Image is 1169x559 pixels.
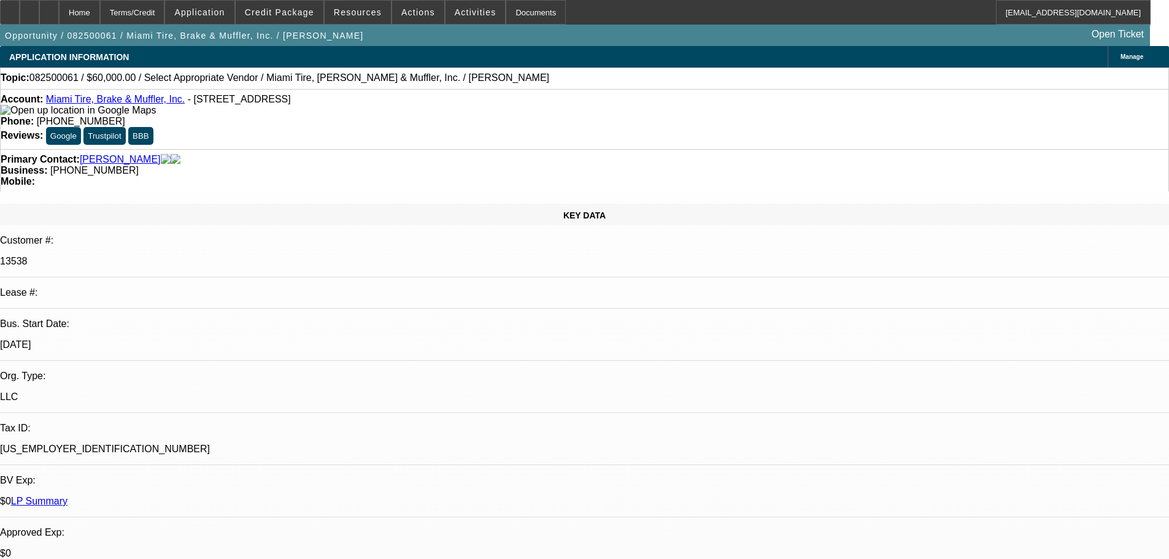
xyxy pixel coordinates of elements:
[455,7,496,17] span: Activities
[334,7,382,17] span: Resources
[80,154,161,165] a: [PERSON_NAME]
[29,72,549,83] span: 082500061 / $60,000.00 / Select Appropriate Vendor / Miami Tire, [PERSON_NAME] & Muffler, Inc. / ...
[1,94,43,104] strong: Account:
[245,7,314,17] span: Credit Package
[128,127,153,145] button: BBB
[9,52,129,62] span: APPLICATION INFORMATION
[563,210,606,220] span: KEY DATA
[446,1,506,24] button: Activities
[46,94,185,104] a: Miami Tire, Brake & Muffler, Inc.
[161,154,171,165] img: facebook-icon.png
[83,127,125,145] button: Trustpilot
[1,130,43,141] strong: Reviews:
[401,7,435,17] span: Actions
[165,1,234,24] button: Application
[11,496,68,506] a: LP Summary
[1,105,156,115] a: View Google Maps
[1,116,34,126] strong: Phone:
[1087,24,1149,45] a: Open Ticket
[1121,53,1143,60] span: Manage
[236,1,323,24] button: Credit Package
[46,127,81,145] button: Google
[188,94,291,104] span: - [STREET_ADDRESS]
[1,105,156,116] img: Open up location in Google Maps
[1,72,29,83] strong: Topic:
[1,154,80,165] strong: Primary Contact:
[37,116,125,126] span: [PHONE_NUMBER]
[171,154,180,165] img: linkedin-icon.png
[1,165,47,175] strong: Business:
[392,1,444,24] button: Actions
[325,1,391,24] button: Resources
[5,31,363,40] span: Opportunity / 082500061 / Miami Tire, Brake & Muffler, Inc. / [PERSON_NAME]
[1,176,35,187] strong: Mobile:
[174,7,225,17] span: Application
[50,165,139,175] span: [PHONE_NUMBER]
